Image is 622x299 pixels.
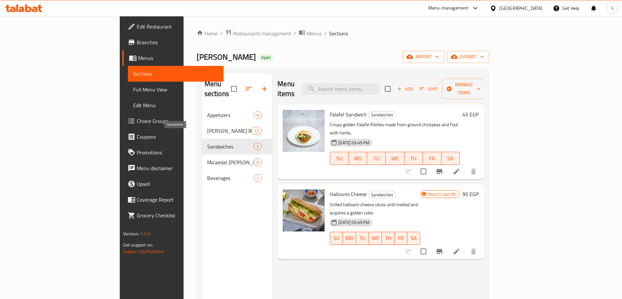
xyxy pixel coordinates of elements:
span: 1.0.0 [140,229,150,238]
span: Edit Menu [133,101,218,109]
span: Manage items [447,81,481,97]
span: SU [333,233,340,243]
button: SA [407,232,420,245]
button: TH [404,152,423,165]
span: Select section [381,82,395,96]
button: WE [386,152,404,165]
a: Coverage Report [122,192,223,208]
button: TU [367,152,386,165]
button: TH [382,232,395,245]
span: Full Menu View [133,86,218,93]
span: 6 [254,159,261,166]
span: Add [396,85,414,93]
span: TH [407,154,420,163]
div: items [254,174,262,182]
span: Menu disclaimer [137,164,218,172]
span: Version: [123,229,139,238]
span: SA [410,233,418,243]
img: Falafel Sandwich [283,110,325,152]
span: MO [351,154,365,163]
span: SA [444,154,457,163]
span: TU [370,154,383,163]
a: Edit Menu [128,97,223,113]
span: Add item [395,84,416,94]
button: TU [356,232,369,245]
span: 12 [252,128,261,134]
div: Appetizers6 [202,107,273,123]
div: Yafa Breakfast [207,127,251,135]
div: Menu-management [428,4,469,12]
button: export [447,51,489,63]
span: Promotions [137,149,218,156]
span: Sandwiches [207,143,254,150]
button: Branch-specific-item [432,164,447,179]
div: Sandwiches2 [202,139,273,154]
span: Select to update [417,165,430,178]
nav: Menu sections [202,105,273,189]
span: MO [346,233,353,243]
div: Beverages1 [202,170,273,186]
span: Open [258,55,274,60]
h6: 45 EGP [462,110,479,119]
button: FR [395,232,407,245]
span: Upsell [137,180,218,188]
span: Sort sections [241,81,257,97]
span: Halloumi Cheese [330,189,367,199]
span: TU [359,233,366,243]
span: [DATE] 03:49 PM [336,140,372,146]
div: items [254,143,262,150]
div: items [254,158,262,166]
span: Edit Restaurant [137,23,218,30]
button: SA [441,152,460,165]
span: 6 [254,112,261,118]
div: items [254,111,262,119]
span: WE [388,154,402,163]
p: Crispy golden Falafel Patties made from ground chickpeas and Foul with herbs. [330,121,460,137]
span: Branch specific [426,191,459,197]
h2: Menu items [277,79,294,99]
span: TH [384,233,392,243]
span: Appetizers [207,111,254,119]
input: search [302,83,380,95]
button: import [402,51,444,63]
span: Coverage Report [137,196,218,204]
span: S [611,5,613,12]
nav: breadcrumb [197,29,489,38]
span: SU [333,154,346,163]
span: [DATE] 03:49 PM [336,219,372,226]
span: Menus [138,54,218,62]
a: Edit menu item [453,168,460,175]
div: Open [258,54,274,62]
button: MO [343,232,356,245]
span: FR [397,233,405,243]
a: Edit menu item [453,248,460,255]
button: SU [330,232,343,245]
a: Menus [299,29,322,38]
a: Sections [128,66,223,82]
a: Full Menu View [128,82,223,97]
span: WE [371,233,379,243]
span: Coupons [137,133,218,141]
span: import [408,53,439,61]
a: Branches [122,34,223,50]
div: Sandwiches [368,111,396,119]
span: Grocery Checklist [137,211,218,219]
a: Restaurants management [225,29,291,38]
span: Sandwiches [368,191,396,199]
span: Select to update [417,245,430,258]
span: 1 [254,175,261,181]
button: Manage items [442,79,486,99]
a: Menu disclaimer [122,160,223,176]
span: Falafel Sandwich [330,110,367,119]
div: items [251,127,262,135]
button: Add section [257,81,272,97]
button: FR [423,152,441,165]
button: delete [466,244,481,259]
div: [GEOGRAPHIC_DATA] [499,5,542,12]
div: [PERSON_NAME] Breakfast12 [202,123,273,139]
span: Menus [307,30,322,37]
span: [PERSON_NAME] Breakfast [207,127,251,135]
button: delete [466,164,481,179]
span: [PERSON_NAME] [197,50,256,64]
